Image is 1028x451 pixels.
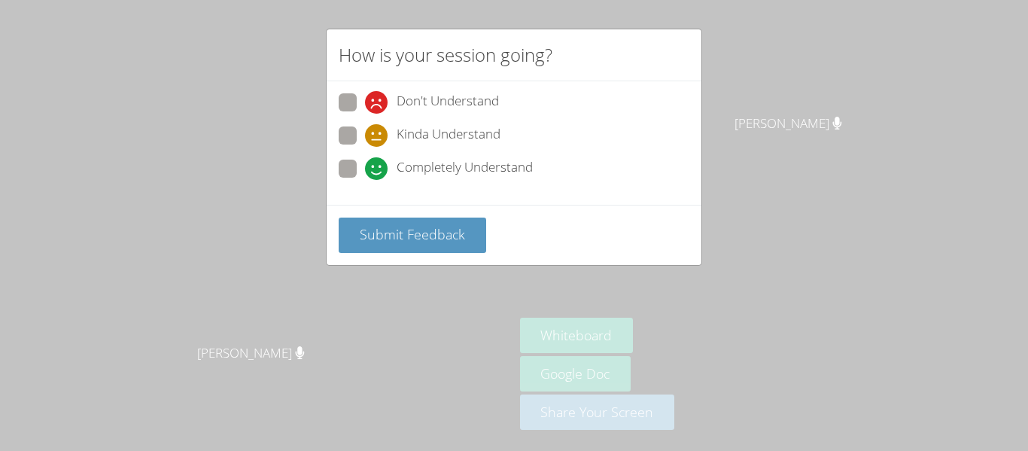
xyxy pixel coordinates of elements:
span: Completely Understand [397,157,533,180]
span: Kinda Understand [397,124,500,147]
span: Submit Feedback [360,225,465,243]
span: Don't Understand [397,91,499,114]
button: Submit Feedback [339,218,486,253]
h2: How is your session going? [339,41,552,69]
